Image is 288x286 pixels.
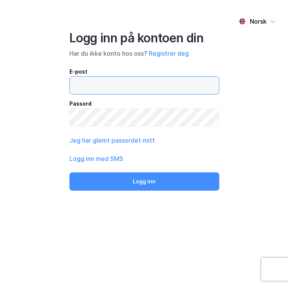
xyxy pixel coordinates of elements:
div: Kontrollprogram for chat [250,249,288,286]
div: Logg inn på kontoen din [69,31,219,46]
button: Logg inn med SMS [69,154,123,163]
div: Norsk [250,17,267,26]
button: Jeg har glemt passordet mitt [69,136,155,145]
div: Har du ikke konto hos oss? [69,49,219,58]
div: Passord [69,99,219,108]
button: Logg inn [69,172,219,191]
div: E-post [69,67,219,76]
button: Registrer deg [149,49,189,58]
iframe: Chat Widget [250,249,288,286]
